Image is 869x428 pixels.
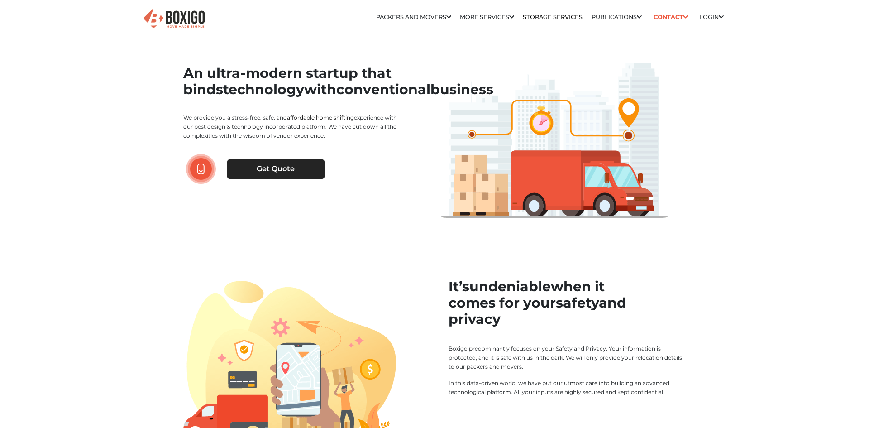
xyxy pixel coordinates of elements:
[523,14,583,20] a: Storage Services
[183,113,403,140] p: We provide you a stress-free, safe, and experience with our best design & technology incorporated...
[223,81,304,98] span: technology
[197,164,205,175] img: boxigo_packers_and_movers_scroll
[650,10,691,24] a: Contact
[183,65,403,98] h1: An ultra-modern startup that binds with business
[469,278,551,295] span: undeniable
[143,8,206,30] img: Boxigo
[336,81,430,98] span: conventional
[556,294,599,311] span: safety
[449,379,686,397] p: In this data-driven world, we have put our utmost care into building an advanced technological pl...
[227,159,325,178] a: Get Quote
[287,114,354,121] a: affordable home shifting
[460,14,514,20] a: More services
[699,14,724,20] a: Login
[441,63,668,218] img: boxigo_aboutus_truck_nav
[449,279,686,327] h2: It’s when it comes for your and
[376,14,451,20] a: Packers and Movers
[449,311,501,327] span: privacy
[592,14,642,20] a: Publications
[449,344,686,371] p: Boxigo predominantly focuses on your Safety and Privacy. Your information is protected, and it is...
